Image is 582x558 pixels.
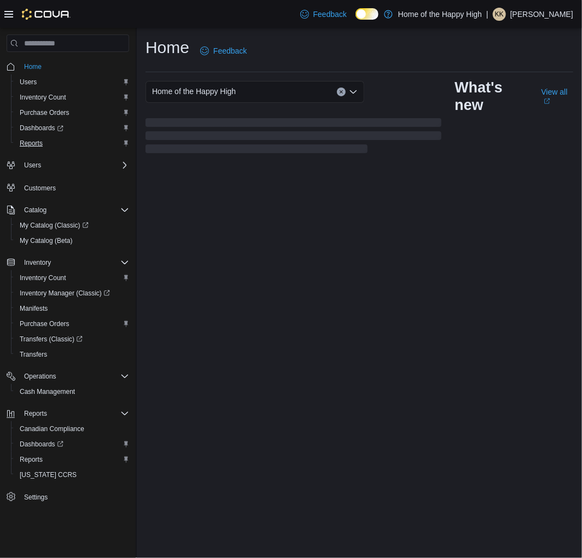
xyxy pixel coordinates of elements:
[15,453,47,466] a: Reports
[15,234,77,247] a: My Catalog (Beta)
[542,88,573,105] a: View allExternal link
[15,333,87,346] a: Transfers (Classic)
[20,470,77,479] span: [US_STATE] CCRS
[213,45,247,56] span: Feedback
[493,8,506,21] div: Kaylee Kriewaldt
[20,304,48,313] span: Manifests
[15,271,71,284] a: Inventory Count
[20,350,47,359] span: Transfers
[2,255,133,270] button: Inventory
[11,270,133,286] button: Inventory Count
[15,121,129,135] span: Dashboards
[15,106,129,119] span: Purchase Orders
[15,385,129,398] span: Cash Management
[20,60,46,73] a: Home
[20,139,43,148] span: Reports
[20,236,73,245] span: My Catalog (Beta)
[11,437,133,452] a: Dashboards
[11,74,133,90] button: Users
[24,372,56,381] span: Operations
[24,184,56,193] span: Customers
[145,37,189,59] h1: Home
[11,105,133,120] button: Purchase Orders
[15,422,129,435] span: Canadian Compliance
[20,425,84,433] span: Canadian Compliance
[313,9,347,20] span: Feedback
[15,317,74,330] a: Purchase Orders
[15,422,89,435] a: Canadian Compliance
[15,121,68,135] a: Dashboards
[20,490,129,504] span: Settings
[398,8,482,21] p: Home of the Happy High
[20,407,51,420] button: Reports
[20,181,129,194] span: Customers
[337,88,346,96] button: Clear input
[11,218,133,233] a: My Catalog (Classic)
[495,8,504,21] span: KK
[15,302,129,315] span: Manifests
[2,202,133,218] button: Catalog
[196,40,251,62] a: Feedback
[15,219,93,232] a: My Catalog (Classic)
[15,91,129,104] span: Inventory Count
[20,274,66,282] span: Inventory Count
[15,219,129,232] span: My Catalog (Classic)
[20,491,52,504] a: Settings
[544,98,550,104] svg: External link
[24,258,51,267] span: Inventory
[152,85,236,98] span: Home of the Happy High
[22,9,71,20] img: Cova
[15,468,81,481] a: [US_STATE] CCRS
[356,8,379,20] input: Dark Mode
[145,120,441,155] span: Loading
[11,233,133,248] button: My Catalog (Beta)
[296,3,351,25] a: Feedback
[20,60,129,73] span: Home
[20,159,129,172] span: Users
[2,369,133,384] button: Operations
[15,287,114,300] a: Inventory Manager (Classic)
[15,348,51,361] a: Transfers
[11,332,133,347] a: Transfers (Classic)
[11,286,133,301] a: Inventory Manager (Classic)
[15,302,52,315] a: Manifests
[20,204,129,217] span: Catalog
[11,316,133,332] button: Purchase Orders
[349,88,358,96] button: Open list of options
[20,370,129,383] span: Operations
[11,452,133,467] button: Reports
[24,161,41,170] span: Users
[20,221,89,230] span: My Catalog (Classic)
[20,335,83,344] span: Transfers (Classic)
[24,206,46,214] span: Catalog
[15,348,129,361] span: Transfers
[24,409,47,418] span: Reports
[11,301,133,316] button: Manifests
[20,182,60,195] a: Customers
[15,438,129,451] span: Dashboards
[20,256,55,269] button: Inventory
[11,421,133,437] button: Canadian Compliance
[2,158,133,173] button: Users
[15,137,129,150] span: Reports
[20,319,69,328] span: Purchase Orders
[15,271,129,284] span: Inventory Count
[20,93,66,102] span: Inventory Count
[20,407,129,420] span: Reports
[2,489,133,505] button: Settings
[510,8,573,21] p: [PERSON_NAME]
[486,8,488,21] p: |
[2,179,133,195] button: Customers
[24,62,42,71] span: Home
[20,124,63,132] span: Dashboards
[11,136,133,151] button: Reports
[20,440,63,449] span: Dashboards
[11,347,133,362] button: Transfers
[15,468,129,481] span: Washington CCRS
[15,385,79,398] a: Cash Management
[20,387,75,396] span: Cash Management
[15,317,129,330] span: Purchase Orders
[20,159,45,172] button: Users
[24,493,48,502] span: Settings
